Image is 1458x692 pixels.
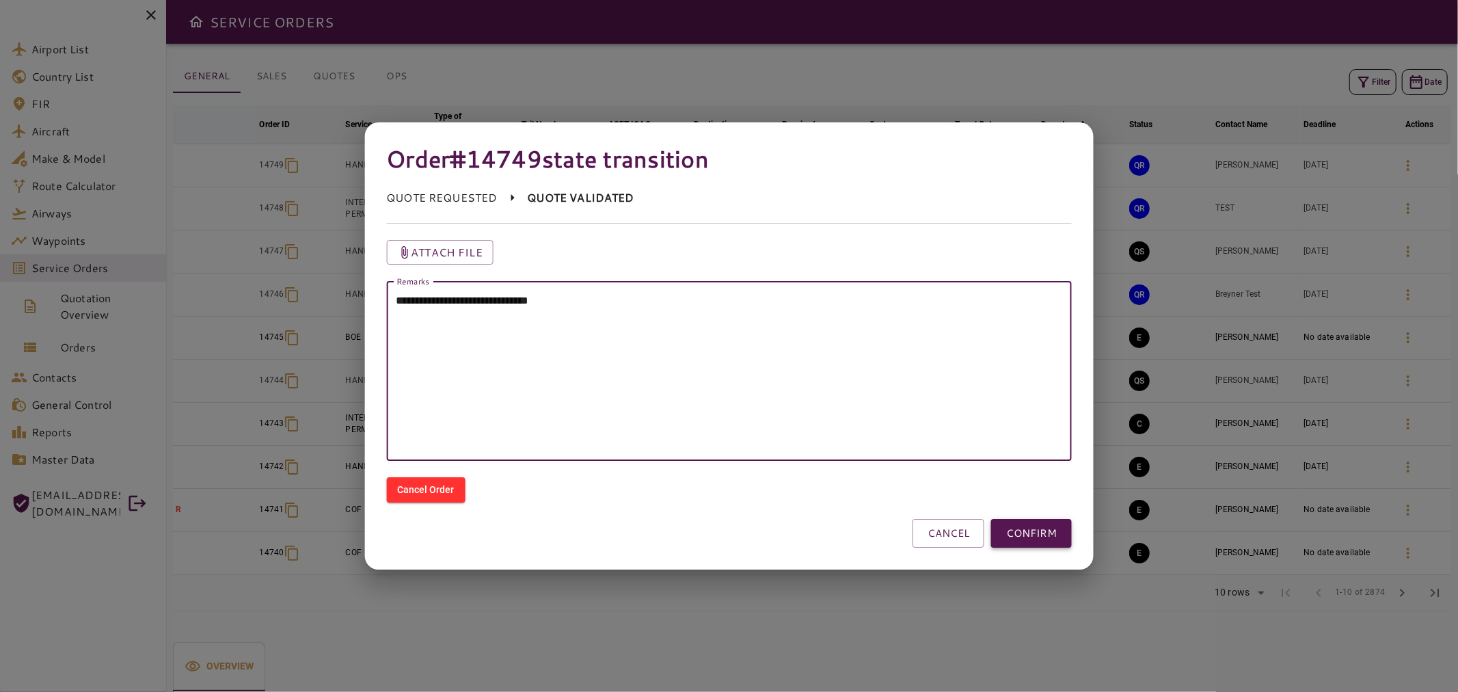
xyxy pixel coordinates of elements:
p: QUOTE VALIDATED [527,189,634,206]
label: Remarks [396,275,429,287]
button: Attach file [386,240,494,265]
button: Cancel Order [386,477,465,503]
button: CANCEL [913,519,984,548]
p: QUOTE REQUESTED [386,189,497,206]
p: Attach file [411,244,483,261]
h4: Order #14749 state transition [386,144,1072,173]
button: CONFIRM [991,519,1072,548]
